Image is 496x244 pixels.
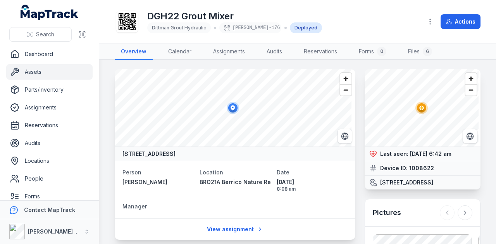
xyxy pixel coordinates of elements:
[28,228,91,235] strong: [PERSON_NAME] Group
[207,44,251,60] a: Assignments
[277,178,348,192] time: 22/09/2025, 8:08:20 am
[298,44,343,60] a: Reservations
[260,44,288,60] a: Audits
[409,164,434,172] strong: 1008622
[147,10,322,22] h1: DGH22 Grout Mixer
[402,44,438,60] a: Files6
[373,207,401,218] h3: Pictures
[340,84,351,96] button: Zoom out
[465,84,477,96] button: Zoom out
[200,178,270,186] a: BRO21A Berrico Nature Reserve
[441,14,480,29] button: Actions
[380,164,408,172] strong: Device ID:
[9,27,72,42] button: Search
[200,179,286,185] span: BRO21A Berrico Nature Reserve
[380,150,408,158] strong: Last seen:
[377,47,386,56] div: 0
[122,169,141,176] span: Person
[340,73,351,84] button: Zoom in
[6,153,93,169] a: Locations
[24,206,75,213] strong: Contact MapTrack
[353,44,393,60] a: Forms0
[365,69,479,147] canvas: Map
[6,189,93,204] a: Forms
[6,135,93,151] a: Audits
[115,69,351,147] canvas: Map
[36,31,54,38] span: Search
[115,44,153,60] a: Overview
[6,171,93,186] a: People
[290,22,322,33] div: Deployed
[6,100,93,115] a: Assignments
[152,25,206,31] span: Dittman Grout Hydraulic
[277,178,348,186] span: [DATE]
[410,150,451,157] time: 22/09/2025, 6:42:04 am
[410,150,451,157] span: [DATE] 6:42 am
[122,178,193,186] a: [PERSON_NAME]
[200,169,223,176] span: Location
[219,22,281,33] div: [PERSON_NAME]-176
[21,5,79,20] a: MapTrack
[380,179,433,186] strong: [STREET_ADDRESS]
[423,47,432,56] div: 6
[6,82,93,97] a: Parts/Inventory
[465,73,477,84] button: Zoom in
[162,44,198,60] a: Calendar
[277,169,289,176] span: Date
[122,203,147,210] span: Manager
[338,129,352,143] button: Switch to Satellite View
[463,129,477,143] button: Switch to Satellite View
[6,64,93,80] a: Assets
[202,222,268,237] a: View assignment
[6,46,93,62] a: Dashboard
[277,186,348,192] span: 8:08 am
[6,118,93,133] a: Reservations
[122,150,176,158] strong: [STREET_ADDRESS]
